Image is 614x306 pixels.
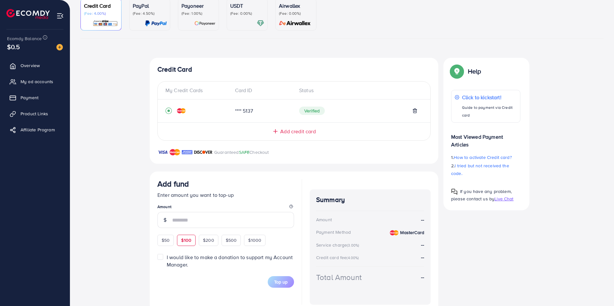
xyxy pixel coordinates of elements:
a: Affiliate Program [5,123,65,136]
strong: -- [421,274,424,281]
p: 1. [451,153,520,161]
a: Payment [5,91,65,104]
h4: Credit Card [157,66,431,74]
img: brand [170,148,180,156]
span: Affiliate Program [21,127,55,133]
p: (Fee: 1.00%) [181,11,215,16]
p: Most Viewed Payment Articles [451,128,520,148]
span: Add credit card [280,128,315,135]
img: card [194,20,215,27]
p: PayPal [133,2,167,10]
img: card [277,20,313,27]
span: $1000 [248,237,261,243]
p: Click to kickstart! [462,93,517,101]
p: (Fee: 0.00%) [279,11,313,16]
h3: Add fund [157,179,189,188]
img: credit [177,108,186,113]
img: brand [182,148,192,156]
p: USDT [230,2,264,10]
small: (4.00%) [347,255,359,260]
div: Amount [316,216,332,223]
span: $100 [181,237,191,243]
a: Product Links [5,107,65,120]
img: Popup guide [451,188,458,195]
span: How to activate Credit card? [454,154,511,161]
p: Help [468,67,481,75]
span: Ecomdy Balance [7,35,42,42]
strong: -- [421,241,424,248]
span: Live Chat [494,196,513,202]
div: My Credit Cards [165,87,230,94]
p: (Fee: 4.00%) [84,11,118,16]
svg: record circle [165,108,172,114]
p: Credit Card [84,2,118,10]
small: (3.00%) [347,243,359,248]
div: Payment Method [316,229,351,235]
a: Overview [5,59,65,72]
p: 2. [451,162,520,177]
div: Total Amount [316,272,362,283]
p: Airwallex [279,2,313,10]
img: Popup guide [451,66,463,77]
a: My ad accounts [5,75,65,88]
p: Payoneer [181,2,215,10]
p: Guide to payment via Credit card [462,104,517,119]
h4: Summary [316,196,424,204]
legend: Amount [157,204,294,212]
div: Service charge [316,242,361,248]
span: I would like to make a donation to support my Account Manager. [167,254,293,268]
span: Overview [21,62,40,69]
span: $200 [203,237,214,243]
span: My ad accounts [21,78,53,85]
span: If you have any problem, please contact us by [451,188,512,202]
img: card [93,20,118,27]
p: Enter amount you want to top-up [157,191,294,199]
div: Status [294,87,423,94]
div: Card ID [230,87,294,94]
img: brand [194,148,213,156]
img: brand [157,148,168,156]
span: $50 [162,237,170,243]
span: Payment [21,94,38,101]
p: (Fee: 0.00%) [230,11,264,16]
button: Top up [268,276,294,288]
iframe: Chat [587,277,609,301]
img: menu [56,12,64,20]
strong: -- [421,254,424,261]
img: logo [6,9,50,19]
div: Credit card fee [316,254,361,261]
p: Guaranteed Checkout [214,148,269,156]
span: Product Links [21,110,48,117]
strong: -- [421,216,424,223]
img: card [145,20,167,27]
img: image [56,44,63,50]
span: Verified [299,107,325,115]
img: card [257,20,264,27]
span: $0.5 [7,42,20,51]
span: Top up [274,279,288,285]
span: $500 [226,237,237,243]
img: credit [390,230,399,235]
p: (Fee: 4.50%) [133,11,167,16]
span: SAFE [239,149,250,155]
span: I tried but not received the code. [451,162,509,177]
strong: MasterCard [400,229,424,236]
